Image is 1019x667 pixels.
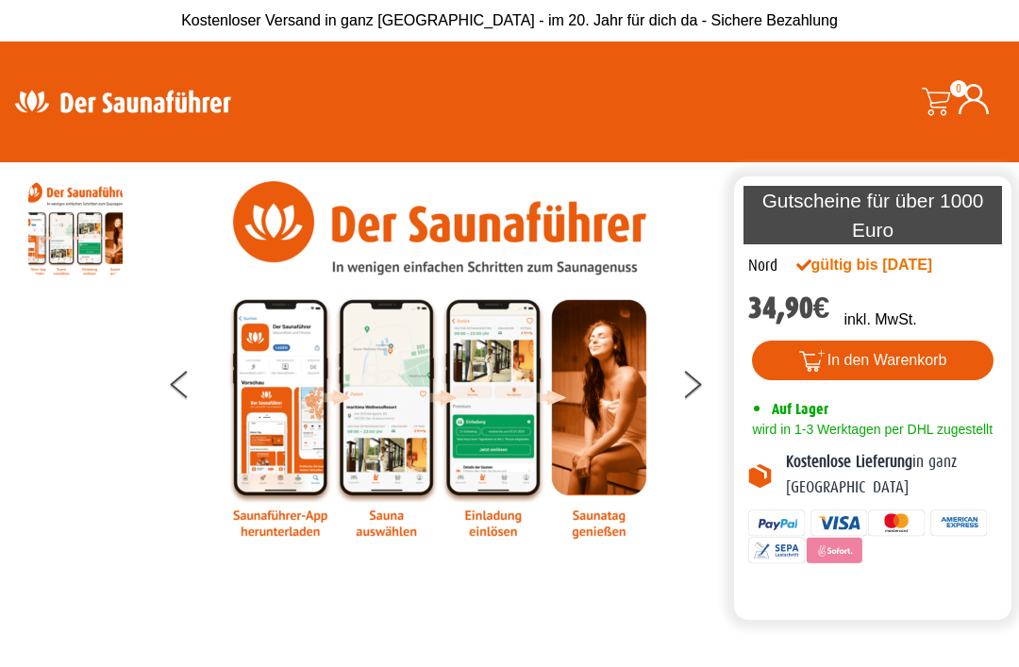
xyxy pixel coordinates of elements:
span: Auf Lager [772,400,828,418]
div: gültig bis [DATE] [796,254,952,276]
span: € [813,291,830,325]
b: Kostenlose Lieferung [786,453,912,471]
p: inkl. MwSt. [844,308,916,331]
button: In den Warenkorb [752,341,994,380]
img: Anleitung7tn [227,181,652,539]
img: Anleitung7tn [28,181,123,275]
div: Nord [748,254,777,278]
p: in ganz [GEOGRAPHIC_DATA] [786,450,998,500]
span: Kostenloser Versand in ganz [GEOGRAPHIC_DATA] - im 20. Jahr für dich da - Sichere Bezahlung [181,12,838,28]
span: wird in 1-3 Werktagen per DHL zugestellt [748,422,993,437]
bdi: 34,90 [748,291,830,325]
span: 0 [950,80,967,97]
p: Gutscheine für über 1000 Euro [743,186,1003,244]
